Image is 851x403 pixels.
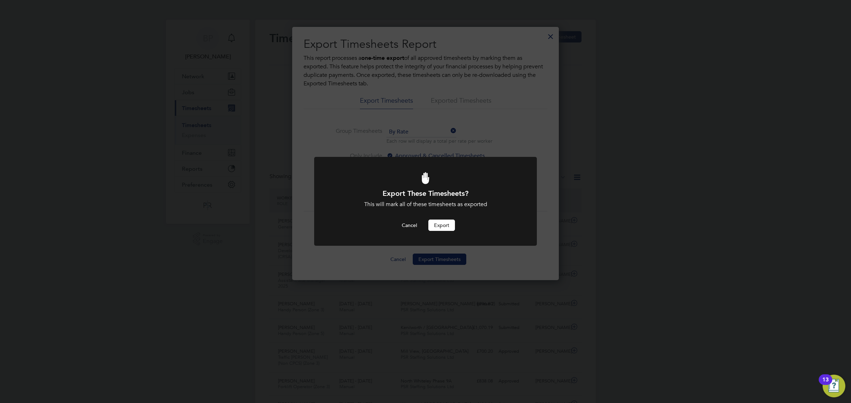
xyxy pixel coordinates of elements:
[428,220,455,231] button: Export
[822,380,829,389] div: 13
[333,189,518,198] h1: Export These Timesheets?
[396,220,423,231] button: Cancel
[823,375,845,397] button: Open Resource Center, 13 new notifications
[333,201,518,208] div: This will mark all of these timesheets as exported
